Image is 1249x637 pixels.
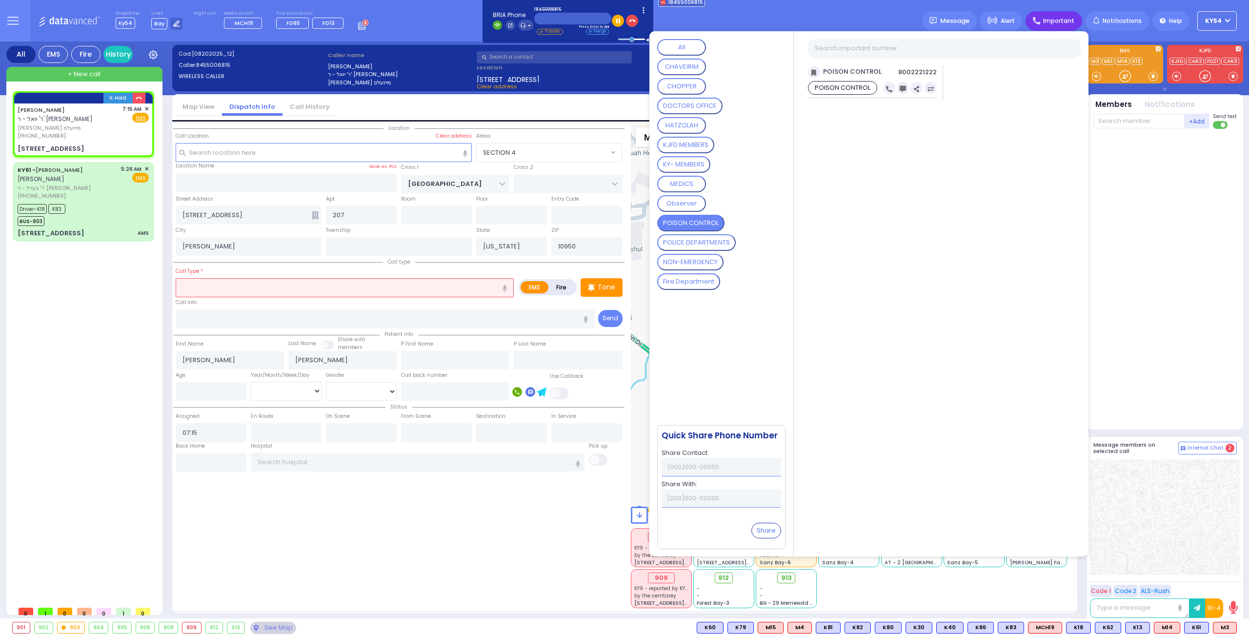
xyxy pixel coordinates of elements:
[998,622,1024,634] div: K83
[436,132,472,140] label: Clear address
[1102,58,1114,65] a: K61
[1205,598,1223,618] button: 10-4
[758,622,784,634] div: ALS
[206,622,223,633] div: 912
[176,442,205,450] label: Back Home
[224,11,265,17] label: Medic on call
[122,105,141,113] span: 7:15 AM
[807,66,820,78] span: Share contact
[598,282,615,292] p: Tone
[380,330,418,338] span: Patient info
[1125,622,1150,634] div: K13
[401,195,416,203] label: Room
[662,480,781,490] div: Share With:
[328,51,474,60] label: Caller name
[1213,622,1237,634] div: ALS
[132,173,149,183] span: EMS
[477,75,540,82] span: [STREET_ADDRESS]
[35,622,53,633] div: 902
[634,599,726,607] span: [STREET_ADDRESS][PERSON_NAME]
[38,608,53,615] span: 1
[697,622,724,634] div: BLS
[401,371,447,379] label: Call back number
[338,336,365,343] small: Share with
[1066,622,1091,634] div: BLS
[1066,622,1091,634] div: K18
[1095,622,1121,634] div: BLS
[1184,622,1209,634] div: K61
[657,98,723,114] button: DOCTORS OFFICE
[760,585,763,592] span: -
[598,310,623,327] button: Send
[787,622,812,634] div: ALS
[476,195,488,203] label: Floor
[1087,48,1163,55] label: EMS
[48,204,65,214] span: K83
[322,19,335,27] span: FD13
[1130,58,1143,65] a: K13
[906,622,932,634] div: K30
[18,144,84,154] div: [STREET_ADDRESS]
[662,489,781,508] input: (000)000-00000
[477,63,647,72] label: Location
[657,137,714,153] button: KJFD MEMBERS
[1188,445,1224,452] span: Internal Chat
[175,102,222,111] a: Map View
[483,148,516,158] span: SECTION 4
[136,622,155,633] div: 906
[39,15,103,27] img: Logo
[1095,622,1121,634] div: K62
[338,344,363,351] span: members
[657,273,720,290] button: Fire Department
[1169,17,1182,25] span: Help
[648,573,675,583] div: 909
[760,599,814,607] span: BG - 29 Merriewold S.
[787,622,812,634] div: M4
[662,458,781,476] input: (000)000-00000
[634,559,726,566] span: [STREET_ADDRESS][PERSON_NAME]
[251,412,273,420] label: En Route
[18,132,66,140] span: [PHONE_NUMBER]
[924,82,936,94] span: Merge Call
[276,11,347,17] label: Fire units on call
[1221,58,1239,65] a: CAR3
[1184,622,1209,634] div: BLS
[18,192,66,200] span: [PHONE_NUMBER]
[1205,17,1222,25] span: Ky54
[97,608,111,615] span: 0
[657,195,706,212] button: Observer
[176,132,209,140] label: Call Location
[1093,442,1178,454] h5: Message members on selected call
[401,412,431,420] label: From Scene
[1186,58,1204,65] a: CAR2
[235,19,253,27] span: MCH19
[68,69,101,79] span: + New call
[816,622,841,634] div: K81
[383,124,415,132] span: Location
[1113,585,1138,597] button: Code 2
[1154,622,1180,634] div: ALS
[910,82,923,94] span: Transfer Call
[807,39,1080,58] input: Search important number
[514,340,546,348] label: P Last Name
[947,559,978,566] span: Sanz Bay-5
[551,195,579,203] label: Entry Code
[760,559,791,566] span: Sanz Bay-6
[18,175,64,183] span: [PERSON_NAME]
[222,102,282,111] a: Dispatch info
[1103,17,1142,25] span: Notifications
[633,504,665,516] a: Open this area in Google Maps (opens a new window)
[697,592,700,599] span: -
[89,622,108,633] div: 904
[657,176,706,192] button: MEDICS
[634,592,676,599] span: by the cemtarey
[633,504,665,516] img: Google
[326,195,335,203] label: Apt
[18,166,36,174] span: KY61 -
[845,622,871,634] div: BLS
[885,559,957,566] span: AT - 2 [GEOGRAPHIC_DATA]
[18,228,84,238] div: [STREET_ADDRESS]
[136,115,146,122] u: EMS
[176,412,200,420] label: Assigned
[657,39,706,56] button: All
